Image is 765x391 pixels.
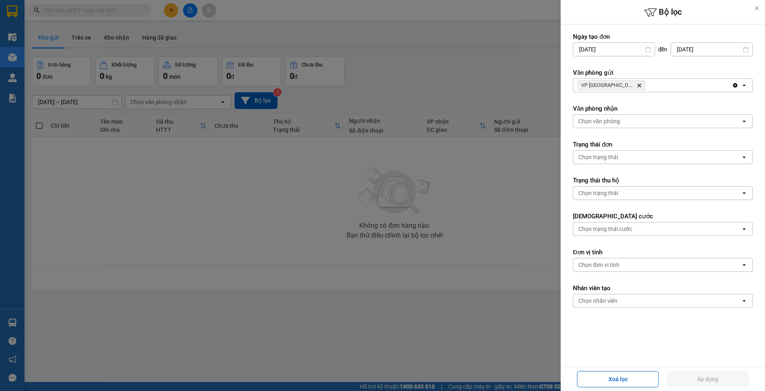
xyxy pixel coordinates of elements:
[573,104,753,113] label: Văn phòng nhận
[561,6,765,19] h6: Bộ lọc
[573,284,753,292] label: Nhân viên tạo
[573,140,753,149] label: Trạng thái đơn
[578,117,620,125] div: Chọn văn phòng
[573,212,753,220] label: [DEMOGRAPHIC_DATA] cước
[741,82,747,89] svg: open
[573,43,655,56] input: Select a date.
[578,153,618,161] div: Chọn trạng thái
[578,261,620,269] div: Chọn đơn vị tính
[577,80,645,90] span: VP Phù Ninh, close by backspace
[573,176,753,184] label: Trạng thái thu hộ
[741,262,747,268] svg: open
[671,43,752,56] input: Select a date.
[578,189,618,197] div: Chọn trạng thái
[732,82,738,89] svg: Clear all
[741,154,747,160] svg: open
[658,45,668,53] span: đến
[741,190,747,196] svg: open
[741,226,747,232] svg: open
[647,81,648,89] input: Selected VP Phù Ninh.
[667,371,749,387] button: Áp dụng
[741,298,747,304] svg: open
[573,248,753,256] label: Đơn vị tính
[581,82,633,89] span: VP Phù Ninh
[573,33,753,41] label: Ngày tạo đơn
[578,225,632,233] div: Chọn trạng thái cước
[741,118,747,124] svg: open
[637,83,642,88] svg: Delete
[577,371,659,387] button: Xoá lọc
[578,297,617,305] div: Chọn nhân viên
[573,69,753,77] label: Văn phòng gửi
